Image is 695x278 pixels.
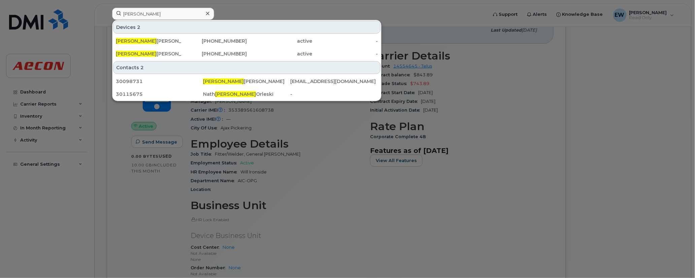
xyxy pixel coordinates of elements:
[113,48,380,60] a: [PERSON_NAME][PERSON_NAME][PHONE_NUMBER]active-
[137,24,140,31] span: 2
[116,78,203,85] div: 30098731
[247,50,312,57] div: active
[113,35,380,47] a: [PERSON_NAME][PERSON_NAME][PHONE_NUMBER]active-
[116,91,203,97] div: 30115675
[113,21,380,34] div: Devices
[203,78,244,84] span: [PERSON_NAME]
[116,50,181,57] div: [PERSON_NAME]
[291,91,378,97] div: -
[140,64,144,71] span: 2
[312,38,378,44] div: -
[215,91,256,97] span: [PERSON_NAME]
[113,75,380,87] a: 30098731[PERSON_NAME][PERSON_NAME][EMAIL_ADDRESS][DOMAIN_NAME]
[203,91,290,97] div: Nath Orleski
[203,78,290,85] div: [PERSON_NAME]
[112,8,214,20] input: Find something...
[181,38,247,44] div: [PHONE_NUMBER]
[116,51,157,57] span: [PERSON_NAME]
[116,38,181,44] div: [PERSON_NAME]
[247,38,312,44] div: active
[291,78,378,85] div: [EMAIL_ADDRESS][DOMAIN_NAME]
[312,50,378,57] div: -
[116,38,157,44] span: [PERSON_NAME]
[113,61,380,74] div: Contacts
[113,88,380,100] a: 30115675Nath[PERSON_NAME]Orleski-
[181,50,247,57] div: [PHONE_NUMBER]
